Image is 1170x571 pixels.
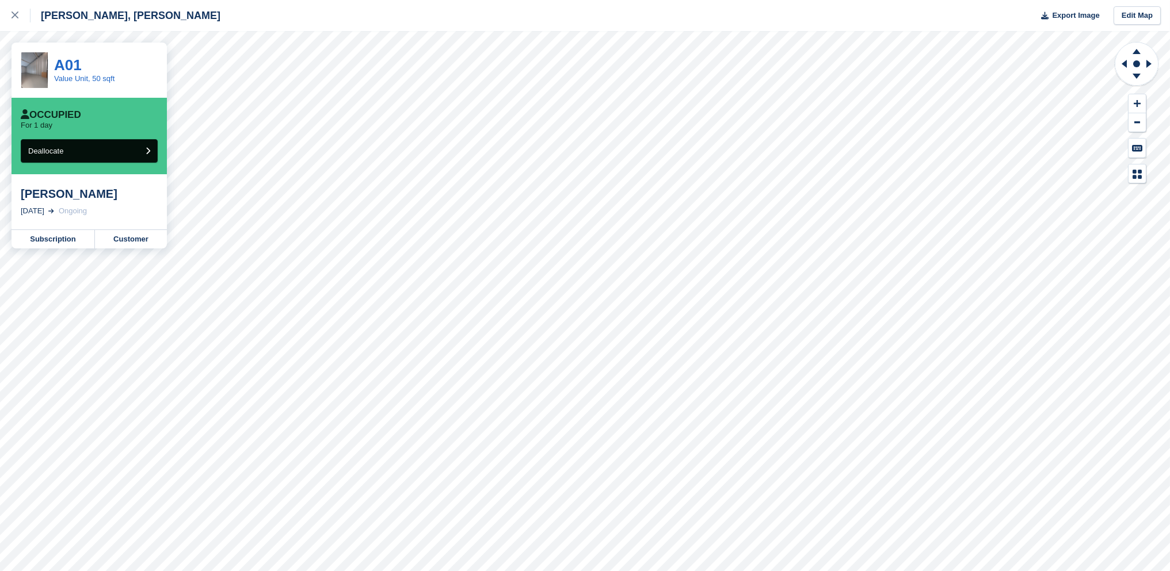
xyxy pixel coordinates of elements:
span: Deallocate [28,147,63,155]
div: [DATE] [21,205,44,217]
a: Value Unit, 50 sqft [54,74,115,83]
button: Export Image [1034,6,1100,25]
p: For 1 day [21,121,52,130]
img: arrow-right-light-icn-cde0832a797a2874e46488d9cf13f60e5c3a73dbe684e267c42b8395dfbc2abf.svg [48,209,54,213]
div: Occupied [21,109,81,121]
button: Map Legend [1129,164,1146,183]
a: A01 [54,56,82,74]
div: [PERSON_NAME], [PERSON_NAME] [31,9,220,22]
div: [PERSON_NAME] [21,187,158,201]
button: Zoom In [1129,94,1146,113]
a: Customer [95,230,167,248]
button: Deallocate [21,139,158,163]
img: A01%20(50%20sqft).jpg [21,52,48,87]
a: Edit Map [1114,6,1161,25]
button: Zoom Out [1129,113,1146,132]
button: Keyboard Shortcuts [1129,139,1146,158]
a: Subscription [12,230,95,248]
span: Export Image [1052,10,1099,21]
div: Ongoing [59,205,87,217]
